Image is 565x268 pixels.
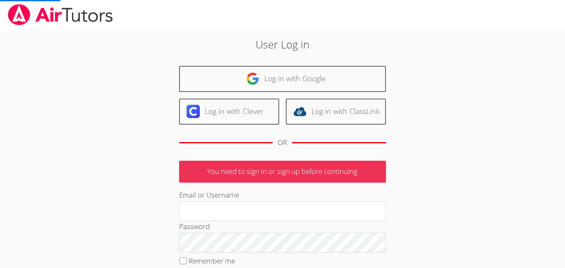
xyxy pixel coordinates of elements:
a: Log in with Google [179,66,386,92]
label: Password [179,222,210,231]
label: Remember me [189,256,235,266]
a: Log in with Clever [179,99,279,125]
img: clever-logo-6eab21bc6e7a338710f1a6ff85c0baf02591cd810cc4098c63d3a4b26e2feb20.svg [187,105,200,118]
img: classlink-logo-d6bb404cc1216ec64c9a2012d9dc4662098be43eaf13dc465df04b49fa7ab582.svg [293,105,306,118]
h2: User Log in [130,36,435,52]
p: You need to sign in or sign up before continuing [179,161,386,183]
div: OR [278,137,287,149]
img: airtutors_banner-c4298cdbf04f3fff15de1276eac7730deb9818008684d7c2e4769d2f7ddbe033.png [7,4,114,25]
img: google-logo-50288ca7cdecda66e5e0955fdab243c47b7ad437acaf1139b6f446037453330a.svg [246,72,259,85]
label: Email or Username [179,190,239,200]
a: Log in with ClassLink [286,99,386,125]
